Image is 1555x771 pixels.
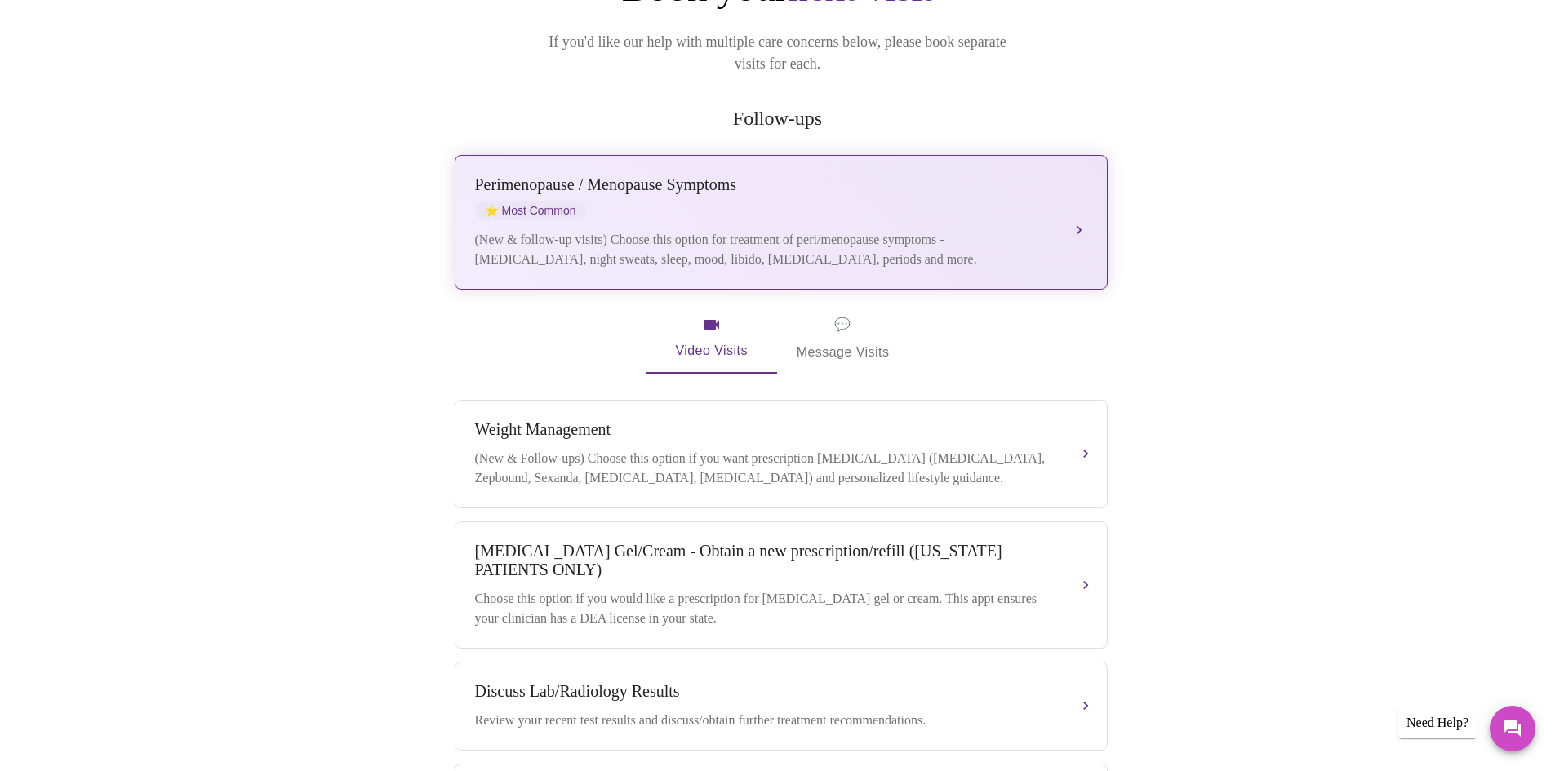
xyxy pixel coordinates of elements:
div: (New & Follow-ups) Choose this option if you want prescription [MEDICAL_DATA] ([MEDICAL_DATA], Ze... [475,449,1055,488]
button: Perimenopause / Menopause SymptomsstarMost Common(New & follow-up visits) Choose this option for ... [455,155,1108,290]
button: Weight Management(New & Follow-ups) Choose this option if you want prescription [MEDICAL_DATA] ([... [455,400,1108,508]
div: Weight Management [475,420,1055,439]
div: Review your recent test results and discuss/obtain further treatment recommendations. [475,711,1055,730]
div: Need Help? [1398,707,1477,738]
h2: Follow-ups [451,108,1104,130]
button: [MEDICAL_DATA] Gel/Cream - Obtain a new prescription/refill ([US_STATE] PATIENTS ONLY)Choose this... [455,521,1108,649]
div: Discuss Lab/Radiology Results [475,682,1055,701]
div: Choose this option if you would like a prescription for [MEDICAL_DATA] gel or cream. This appt en... [475,589,1055,628]
span: star [485,204,499,217]
span: message [834,313,851,336]
p: If you'd like our help with multiple care concerns below, please book separate visits for each. [526,31,1029,75]
button: Discuss Lab/Radiology ResultsReview your recent test results and discuss/obtain further treatment... [455,662,1108,751]
span: Message Visits [797,313,890,364]
span: Video Visits [666,315,758,362]
div: (New & follow-up visits) Choose this option for treatment of peri/menopause symptoms - [MEDICAL_D... [475,230,1055,269]
div: [MEDICAL_DATA] Gel/Cream - Obtain a new prescription/refill ([US_STATE] PATIENTS ONLY) [475,542,1055,579]
span: Most Common [475,201,586,220]
button: Messages [1490,706,1535,751]
div: Perimenopause / Menopause Symptoms [475,175,1055,194]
